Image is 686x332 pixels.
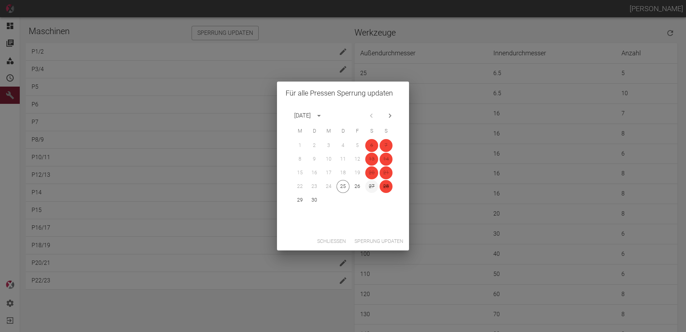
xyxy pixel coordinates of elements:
[352,235,406,248] button: Sperrung updaten
[380,180,393,193] button: 28
[351,124,364,138] span: Freitag
[313,110,325,122] button: calendar view is open, switch to year view
[314,235,349,248] button: Schließen
[322,124,335,138] span: Mittwoch
[365,124,378,138] span: Samstag
[293,124,306,138] span: Montag
[337,180,349,193] button: 25
[384,110,396,122] button: Next month
[380,124,393,138] span: Sonntag
[308,124,321,138] span: Dienstag
[277,82,409,105] h2: Für alle Pressen Sperrung updaten
[308,194,321,207] button: 30
[351,180,364,193] button: 26
[294,111,311,120] div: [DATE]
[293,194,306,207] button: 29
[337,124,349,138] span: Donnerstag
[365,180,378,193] button: 27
